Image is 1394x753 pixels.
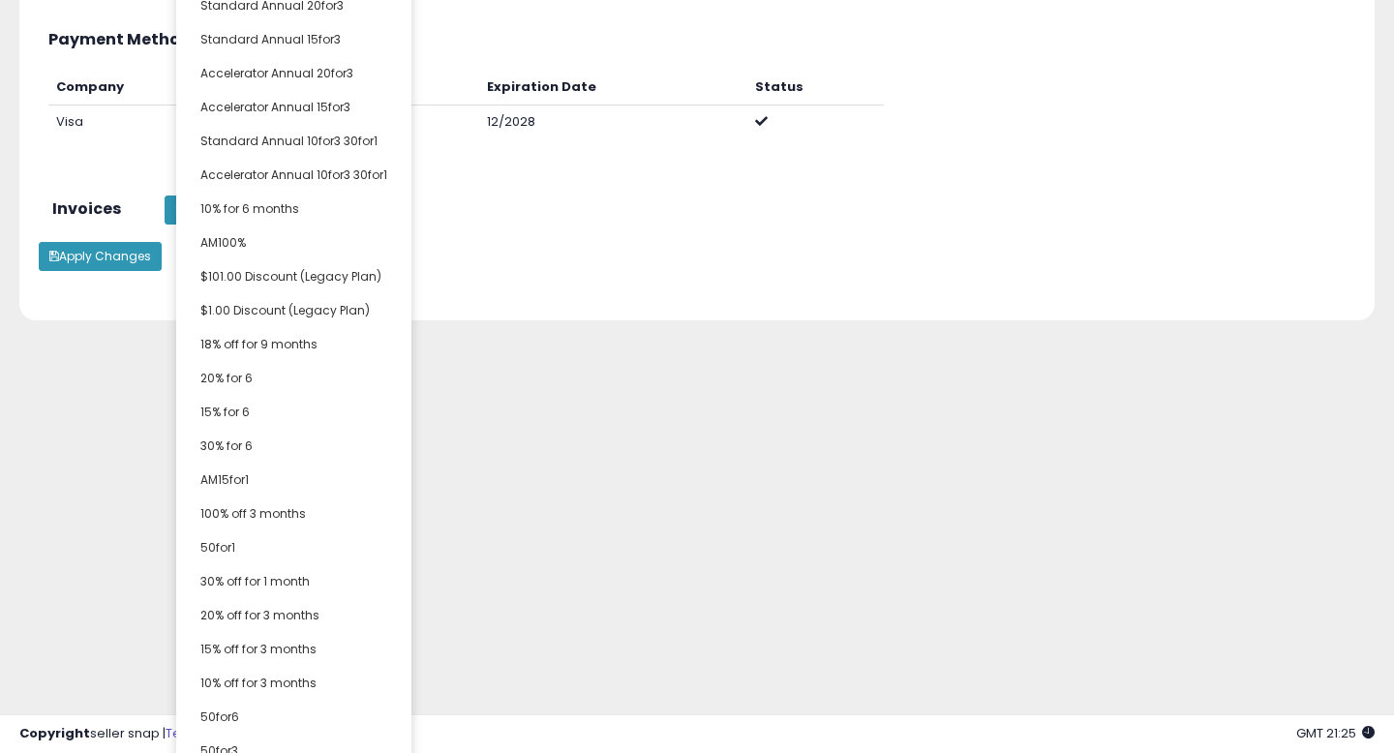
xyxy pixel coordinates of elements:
[200,607,319,623] span: 20% off for 3 months
[200,539,235,556] span: 50for1
[200,133,378,149] span: Standard Annual 10for3 30for1
[200,370,253,386] span: 20% for 6
[200,302,370,318] span: $1.00 Discount (Legacy Plan)
[200,234,246,251] span: AM100%
[52,200,136,218] h3: Invoices
[48,105,227,138] td: Visa
[48,71,227,105] th: Company
[747,71,885,105] th: Status
[200,471,249,488] span: AM15for1
[200,675,317,691] span: 10% off for 3 months
[1296,724,1375,742] span: 2025-09-10 21:25 GMT
[200,708,239,725] span: 50for6
[19,725,336,743] div: seller snap | |
[166,724,248,742] a: Terms of Use
[19,724,90,742] strong: Copyright
[200,437,253,454] span: 30% for 6
[200,31,341,47] span: Standard Annual 15for3
[200,200,299,217] span: 10% for 6 months
[200,641,317,657] span: 15% off for 3 months
[200,404,250,420] span: 15% for 6
[479,71,747,105] th: Expiration Date
[200,65,353,81] span: Accelerator Annual 20for3
[200,99,350,115] span: Accelerator Annual 15for3
[39,242,162,271] button: Apply Changes
[200,505,306,522] span: 100% off 3 months
[200,336,318,352] span: 18% off for 9 months
[479,105,747,138] td: 12/2028
[200,573,310,589] span: 30% off for 1 month
[48,31,1346,48] h3: Payment Method
[200,268,381,285] span: $101.00 Discount (Legacy Plan)
[165,196,271,225] button: Show Invoices
[200,166,387,183] span: Accelerator Annual 10for3 30for1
